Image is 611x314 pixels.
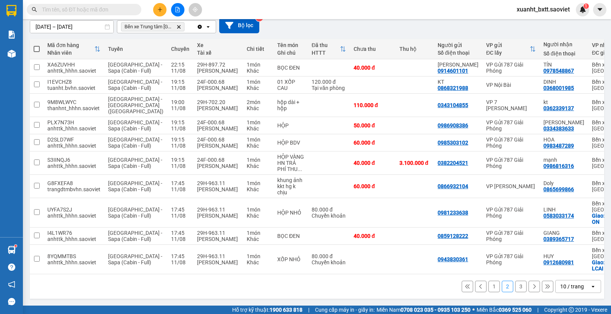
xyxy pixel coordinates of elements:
span: Hỗ trợ kỹ thuật: [232,306,302,314]
div: XA6ZUVHH [47,62,100,68]
div: tuanht.bvhn.saoviet [47,85,100,91]
div: HN TRẢ PHÍ THU HỘ [277,160,304,172]
span: notification [8,281,15,288]
div: Nhân viên [47,50,94,56]
span: xuanht_bxtt.saoviet [511,5,576,14]
div: HỘP BDV [277,140,304,146]
div: HOA [543,137,584,143]
span: ... [297,166,302,172]
div: VP Gửi 787 Giải Phóng [486,230,536,242]
div: thanhnt_hhhn.saoviet [47,105,100,111]
div: 1 món [247,79,270,85]
span: [GEOGRAPHIC_DATA] - Sapa (Cabin - Full) [108,119,162,132]
div: Khác [247,236,270,242]
div: 19:15 [171,137,189,143]
sup: 1 [15,245,17,247]
input: Tìm tên, số ĐT hoặc mã đơn [42,5,132,14]
button: plus [153,3,166,16]
div: VP Gửi 787 Giải Phóng [486,119,536,132]
div: anhttk_hhhn.saoviet [47,163,100,169]
div: 3.100.000 đ [399,160,430,166]
div: HTTT [312,50,340,56]
span: message [8,298,15,305]
span: copyright [569,307,574,312]
div: anhttk_hhhn.saoviet [47,213,100,219]
div: [PERSON_NAME] [197,105,239,111]
div: VP Gửi 787 Giải Phóng [486,62,536,74]
div: 0983487289 [543,143,574,149]
div: Khác [247,259,270,265]
div: Người nhận [543,41,584,47]
div: Khác [247,213,270,219]
div: 0868321988 [438,85,468,91]
span: [GEOGRAPHIC_DATA] - Sapa (Cabin - Full) [108,62,162,74]
div: 0382204521 [438,160,468,166]
div: Chuyến [171,46,189,52]
div: Xe [197,42,239,48]
span: plus [157,7,163,12]
div: Khác [247,68,270,74]
div: Khác [247,163,270,169]
div: VP Gửi 787 Giải Phóng [486,253,536,265]
span: [GEOGRAPHIC_DATA] - Sapa (Cabin - Full) [108,180,162,192]
div: 19:00 [171,99,189,105]
div: 24F-000.68 [197,137,239,143]
div: 40.000 đ [354,233,392,239]
div: BỌC ĐEN [277,233,304,239]
span: Miền Nam [377,306,470,314]
div: Số điện thoại [438,50,478,56]
div: 29H-897.72 [197,62,239,68]
div: Mã đơn hàng [47,42,94,48]
div: Số điện thoại [543,50,584,57]
svg: Clear all [197,24,203,30]
div: [PERSON_NAME] [197,163,239,169]
div: 1 món [247,230,270,236]
div: 0912680981 [543,259,574,265]
div: 0978548867 [543,68,574,74]
div: LINH [543,207,584,213]
div: 0943830361 [438,256,468,262]
div: 11/08 [171,236,189,242]
div: 40.000 đ [354,65,392,71]
button: file-add [171,3,184,16]
svg: Delete [176,24,181,29]
sup: 1 [584,3,589,9]
div: KT [438,79,478,85]
button: 2 [502,281,513,292]
button: Bộ lọc [219,18,259,33]
div: 120.000 đ [312,79,346,85]
div: [PERSON_NAME] [197,68,239,74]
strong: 0369 525 060 [499,307,532,313]
span: caret-down [596,6,603,13]
span: [GEOGRAPHIC_DATA] - Sapa (Cabin - Full) [108,157,162,169]
div: HUY [543,253,584,259]
div: TÍN [543,62,584,68]
div: 1 món [247,119,270,125]
div: [PERSON_NAME] [197,259,239,265]
div: 11/08 [171,163,189,169]
div: VP 7 [PERSON_NAME] [486,99,536,111]
div: hộp dài + hộp [277,99,304,111]
div: kt [543,99,584,105]
strong: 1900 633 818 [270,307,302,313]
div: Người gửi [438,42,478,48]
div: Khác [247,143,270,149]
div: 29H-963.11 [197,207,239,213]
div: 22:15 [171,62,189,68]
div: Khác [247,105,270,111]
div: 0389365717 [543,236,574,242]
div: 24F-000.68 [197,119,239,125]
span: [GEOGRAPHIC_DATA] - [GEOGRAPHIC_DATA] ([GEOGRAPHIC_DATA]) [108,96,163,114]
div: 11/08 [171,85,189,91]
th: Toggle SortBy [482,39,540,59]
div: 19:15 [171,79,189,85]
div: UYFA7S2J [47,207,100,213]
div: 80.000 đ [312,253,346,259]
span: search [32,7,37,12]
svg: open [590,283,596,290]
div: VP gửi [486,42,530,48]
img: warehouse-icon [8,246,16,254]
div: Chưa thu [354,46,392,52]
div: 1 món [247,157,270,163]
div: khung ảnh kkt hg k chịu [277,177,304,195]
